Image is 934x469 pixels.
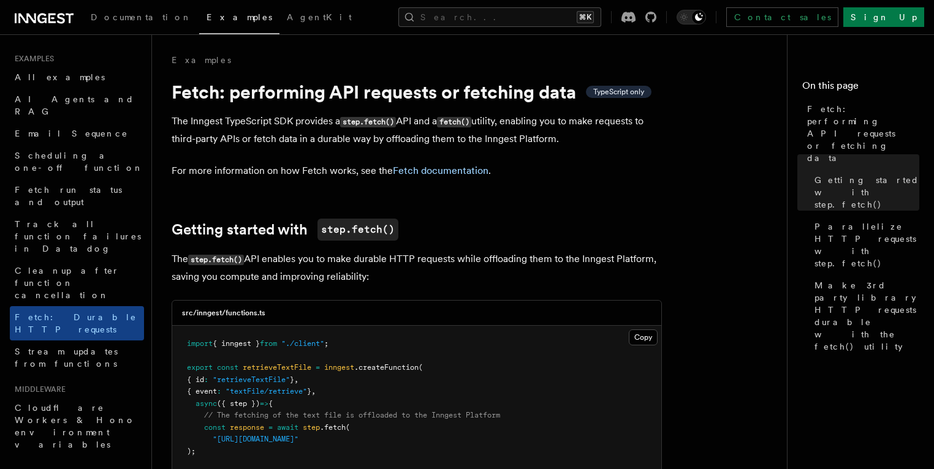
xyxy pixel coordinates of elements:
[810,216,919,274] a: Parallelize HTTP requests with step.fetch()
[10,385,66,394] span: Middleware
[15,403,135,449] span: Cloudflare Workers & Hono environment variables
[10,306,144,340] a: Fetch: Durable HTTP requests
[204,423,226,432] span: const
[217,387,221,396] span: :
[279,4,359,33] a: AgentKit
[814,279,919,353] span: Make 3rd party library HTTP requests durable with the fetch() utility
[810,169,919,216] a: Getting started with step.fetch()
[346,423,350,432] span: (
[311,387,316,396] span: ,
[188,255,244,265] code: step.fetch()
[324,339,328,348] span: ;
[437,117,471,127] code: fetch()
[268,399,273,408] span: {
[324,363,354,372] span: inngest
[260,339,277,348] span: from
[15,347,118,369] span: Stream updates from functions
[810,274,919,358] a: Make 3rd party library HTTP requests durable with the fetch() utility
[213,375,290,384] span: "retrieveTextFile"
[316,363,320,372] span: =
[187,387,217,396] span: { event
[843,7,924,27] a: Sign Up
[577,11,594,23] kbd: ⌘K
[677,10,706,24] button: Toggle dark mode
[207,12,272,22] span: Examples
[354,363,419,372] span: .createFunction
[199,4,279,34] a: Examples
[83,4,199,33] a: Documentation
[10,144,144,179] a: Scheduling a one-off function
[230,423,264,432] span: response
[204,375,208,384] span: :
[187,363,213,372] span: export
[172,219,398,241] a: Getting started withstep.fetch()
[187,375,204,384] span: { id
[629,329,658,345] button: Copy
[172,162,662,179] p: For more information on how Fetch works, see the .
[187,447,196,456] span: );
[196,399,217,408] span: async
[393,165,488,176] a: Fetch documentation
[15,312,137,334] span: Fetch: Durable HTTP requests
[290,375,294,384] span: }
[10,88,144,122] a: AI Agents and RAG
[15,185,122,207] span: Fetch run status and output
[15,94,134,116] span: AI Agents and RAG
[187,339,213,348] span: import
[340,117,396,127] code: step.fetch()
[204,411,500,419] span: // The fetching of the text file is offloaded to the Inngest Platform
[260,399,268,408] span: =>
[172,54,231,66] a: Examples
[217,399,260,408] span: ({ step })
[15,129,128,138] span: Email Sequence
[277,423,298,432] span: await
[281,339,324,348] span: "./client"
[172,113,662,148] p: The Inngest TypeScript SDK provides a API and a utility, enabling you to make requests to third-p...
[287,12,352,22] span: AgentKit
[814,220,919,269] span: Parallelize HTTP requests with step.fetch()
[10,179,144,213] a: Fetch run status and output
[294,375,298,384] span: ,
[10,122,144,144] a: Email Sequence
[213,435,298,443] span: "[URL][DOMAIN_NAME]"
[91,12,192,22] span: Documentation
[726,7,838,27] a: Contact sales
[10,66,144,88] a: All examples
[317,219,398,241] code: step.fetch()
[15,266,120,300] span: Cleanup after function cancellation
[226,387,307,396] span: "textFile/retrieve"
[814,174,919,211] span: Getting started with step.fetch()
[10,340,144,375] a: Stream updates from functions
[268,423,273,432] span: =
[10,260,144,306] a: Cleanup after function cancellation
[593,87,644,97] span: TypeScript only
[320,423,346,432] span: .fetch
[802,78,919,98] h4: On this page
[243,363,311,372] span: retrieveTextFile
[807,103,919,164] span: Fetch: performing API requests or fetching data
[307,387,311,396] span: }
[10,397,144,456] a: Cloudflare Workers & Hono environment variables
[213,339,260,348] span: { inngest }
[303,423,320,432] span: step
[172,81,662,103] h1: Fetch: performing API requests or fetching data
[172,250,662,285] p: The API enables you to make durable HTTP requests while offloading them to the Inngest Platform, ...
[802,98,919,169] a: Fetch: performing API requests or fetching data
[15,72,105,82] span: All examples
[419,363,423,372] span: (
[10,54,54,64] span: Examples
[182,308,265,318] h3: src/inngest/functions.ts
[10,213,144,260] a: Track all function failures in Datadog
[15,219,141,253] span: Track all function failures in Datadog
[217,363,238,372] span: const
[15,151,143,173] span: Scheduling a one-off function
[398,7,601,27] button: Search...⌘K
